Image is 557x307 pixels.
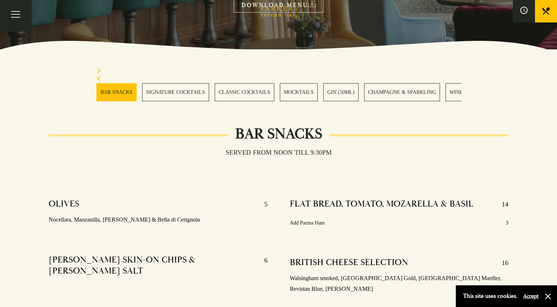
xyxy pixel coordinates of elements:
[494,257,508,269] p: 16
[218,148,339,156] h3: Served from noon till 9:30pm
[215,83,274,101] a: 3 / 28
[290,218,325,227] p: Add Parma Ham
[96,75,461,83] div: Previous slide
[96,83,137,101] a: 1 / 28
[445,83,470,101] a: 7 / 28
[49,198,79,210] h4: OLIVES
[506,218,508,227] p: 3
[364,83,440,101] a: 6 / 28
[257,198,268,210] p: 5
[49,254,257,276] h4: [PERSON_NAME] SKIN-ON CHIPS & [PERSON_NAME] SALT
[523,293,539,300] button: Accept
[290,198,473,210] h4: FLAT BREAD, TOMATO, MOZARELLA & BASIL
[494,198,508,210] p: 14
[49,215,267,225] p: Nocellara, Manzanilla, [PERSON_NAME] & Bella di Cerignola
[544,293,551,300] button: Close and accept
[290,257,408,269] h4: BRITISH CHEESE SELECTION
[142,83,209,101] a: 2 / 28
[96,68,461,75] div: Next slide
[323,83,359,101] a: 5 / 28
[290,273,508,294] p: Walsingham smoked, [GEOGRAPHIC_DATA] Gold, [GEOGRAPHIC_DATA] Mardler, Bevistan Blue, [PERSON_NAME]
[463,291,518,301] p: This site uses cookies.
[228,125,329,143] h2: Bar Snacks
[257,254,268,276] p: 6
[280,83,318,101] a: 4 / 28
